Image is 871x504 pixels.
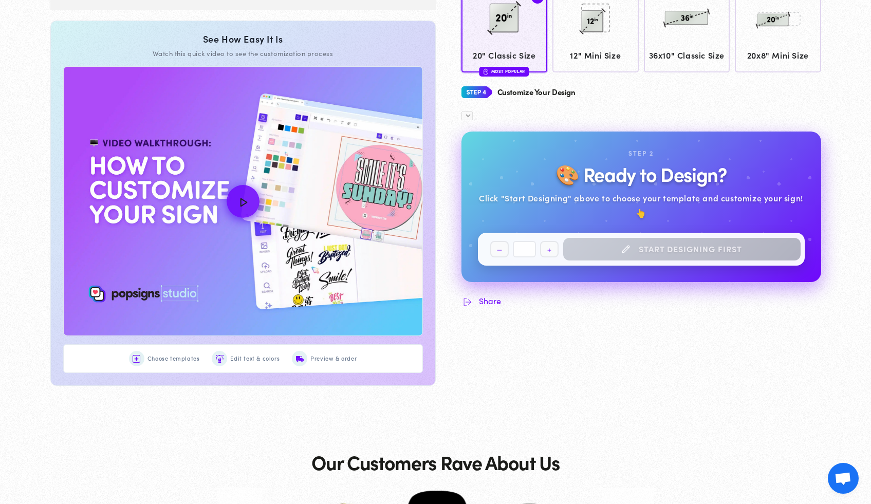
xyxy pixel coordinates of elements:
[461,83,492,102] img: Step 4
[484,68,489,75] img: fire.svg
[311,452,560,473] h2: Our Customers Rave About Us
[230,353,280,364] span: Edit text & colors
[296,355,304,363] img: Preview & order
[497,88,576,97] h4: Customize Your Design
[466,48,543,63] span: 20" Classic Size
[216,355,224,363] img: Edit text & colors
[648,48,725,63] span: 36x10" Classic Size
[828,463,859,494] div: Open chat
[147,353,200,364] span: Choose templates
[310,353,357,364] span: Preview & order
[479,67,529,77] div: Most Popular
[461,295,501,307] button: Share
[740,48,817,63] span: 20x8" Mini Size
[558,48,634,63] span: 12" Mini Size
[64,67,422,335] button: How to Customize Your Design
[479,296,501,306] span: Share
[63,49,423,58] div: Watch this quick video to see the customization process
[555,163,726,184] h2: 🎨 Ready to Design?
[628,148,654,159] div: Step 2
[63,33,423,45] div: See How Easy It Is
[133,355,140,363] img: Choose templates
[478,191,805,220] div: Click "Start Designing" above to choose your template and customize your sign! 👆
